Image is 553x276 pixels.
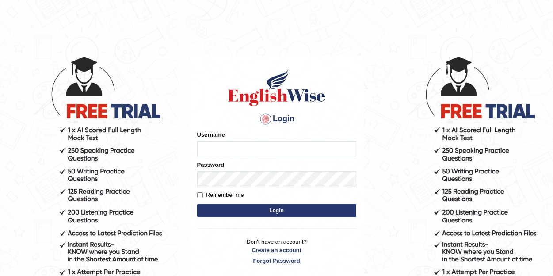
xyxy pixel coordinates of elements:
[197,257,356,265] a: Forgot Password
[197,112,356,126] h4: Login
[226,68,327,107] img: Logo of English Wise sign in for intelligent practice with AI
[197,204,356,217] button: Login
[197,130,225,139] label: Username
[197,161,224,169] label: Password
[197,238,356,265] p: Don't have an account?
[197,191,244,199] label: Remember me
[197,246,356,254] a: Create an account
[197,192,203,198] input: Remember me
